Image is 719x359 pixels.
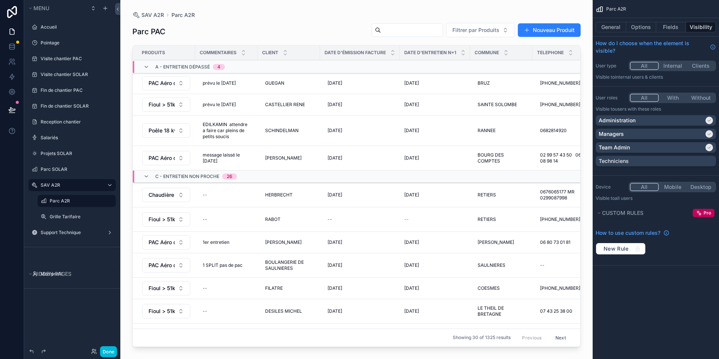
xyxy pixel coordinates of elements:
[478,128,496,134] span: RANNEE
[596,229,669,237] a: How to use custom rules?
[518,23,581,37] button: Nouveau Produit
[550,332,571,344] button: Next
[41,119,111,125] a: Reception chantier
[601,245,632,252] span: New Rule
[100,346,117,357] button: Done
[596,63,626,69] label: User type
[265,192,293,198] span: HERBRECHT
[328,262,342,268] span: [DATE]
[142,235,190,249] button: Select Button
[328,128,342,134] span: [DATE]
[41,103,111,109] label: Fin de chantier SOLAR
[142,304,190,318] button: Select Button
[203,262,243,268] span: 1 SPLIT pas de pac
[540,285,580,291] span: [PHONE_NUMBER]
[687,94,715,102] button: Without
[478,216,496,222] span: RETIERS
[478,152,525,164] span: BOURG DES COMPTES
[599,157,629,165] p: Techniciens
[404,80,419,86] span: [DATE]
[265,285,283,291] span: FILATRE
[328,155,342,161] span: [DATE]
[142,212,190,227] button: Select Button
[142,76,190,90] button: Select Button
[596,40,716,55] a: How do I choose when the element is visible?
[27,3,86,14] button: Menu
[540,128,567,134] span: 0682814920
[540,80,580,86] span: [PHONE_NUMBER]
[478,192,496,198] span: RETIERS
[626,22,656,32] button: Options
[149,127,175,134] span: Poêle 18 kw
[596,74,716,80] p: Visible to
[540,239,570,245] span: 06 80 73 01 81
[596,40,707,55] span: How do I choose when the element is visible?
[132,26,165,37] h1: Parc PAC
[41,230,101,236] label: Support Technique
[41,40,111,46] label: Pointage
[265,308,302,314] span: DESILES MICHEL
[265,155,302,161] span: [PERSON_NAME]
[659,62,687,70] button: Internal
[404,285,419,291] span: [DATE]
[41,56,111,62] a: Visite chantier PAC
[599,144,630,151] p: Team Admin
[203,216,207,222] div: --
[203,80,236,86] span: prévu le [DATE]
[203,285,207,291] div: --
[540,216,580,222] span: [PHONE_NUMBER]
[142,188,190,202] button: Select Button
[50,198,111,204] label: Parc A2R
[41,71,111,78] label: Visite chantier SOLAR
[404,102,419,108] span: [DATE]
[686,22,716,32] button: Visibility
[27,269,113,279] button: Hidden pages
[200,50,237,56] span: Commentaires
[41,24,111,30] label: Accueil
[265,128,299,134] span: SCHINDELMAN
[265,102,305,108] span: CASTELLIER RENE
[540,262,545,268] div: --
[404,239,419,245] span: [DATE]
[262,50,278,56] span: Client
[615,106,661,112] span: Users with these roles
[171,11,195,19] span: Parc A2R
[478,305,525,317] span: LE THEIL DE BRETAGNE
[41,135,111,141] a: Salariés
[606,6,626,12] span: Parc A2R
[265,80,284,86] span: GUEGAN
[142,258,190,272] button: Select Button
[478,285,500,291] span: COESMES
[265,216,281,222] span: RABOT
[596,208,690,218] button: Custom rules
[596,229,660,237] span: How to use custom rules?
[404,155,419,161] span: [DATE]
[537,50,564,56] span: Telephone
[41,271,111,277] label: Mon profil
[615,195,633,201] span: all users
[596,95,626,101] label: User roles
[149,79,175,87] span: PAC Aéro ou Géo
[478,262,505,268] span: SAULNIERES
[149,216,175,223] span: Fioul > 51kw
[50,214,111,220] a: Grille Tarifaire
[404,128,419,134] span: [DATE]
[596,243,646,255] button: New Rule
[540,152,587,164] span: 02 99 57 43 50 06 66 08 98 14
[41,166,111,172] label: Parc SOLAR
[656,22,686,32] button: Fields
[615,74,663,80] span: Internal users & clients
[540,189,587,201] span: 0676065177 MR 0299087998
[478,80,490,86] span: BRUZ
[475,50,499,56] span: Commune
[659,94,687,102] button: With
[404,308,419,314] span: [DATE]
[328,102,342,108] span: [DATE]
[265,239,302,245] span: [PERSON_NAME]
